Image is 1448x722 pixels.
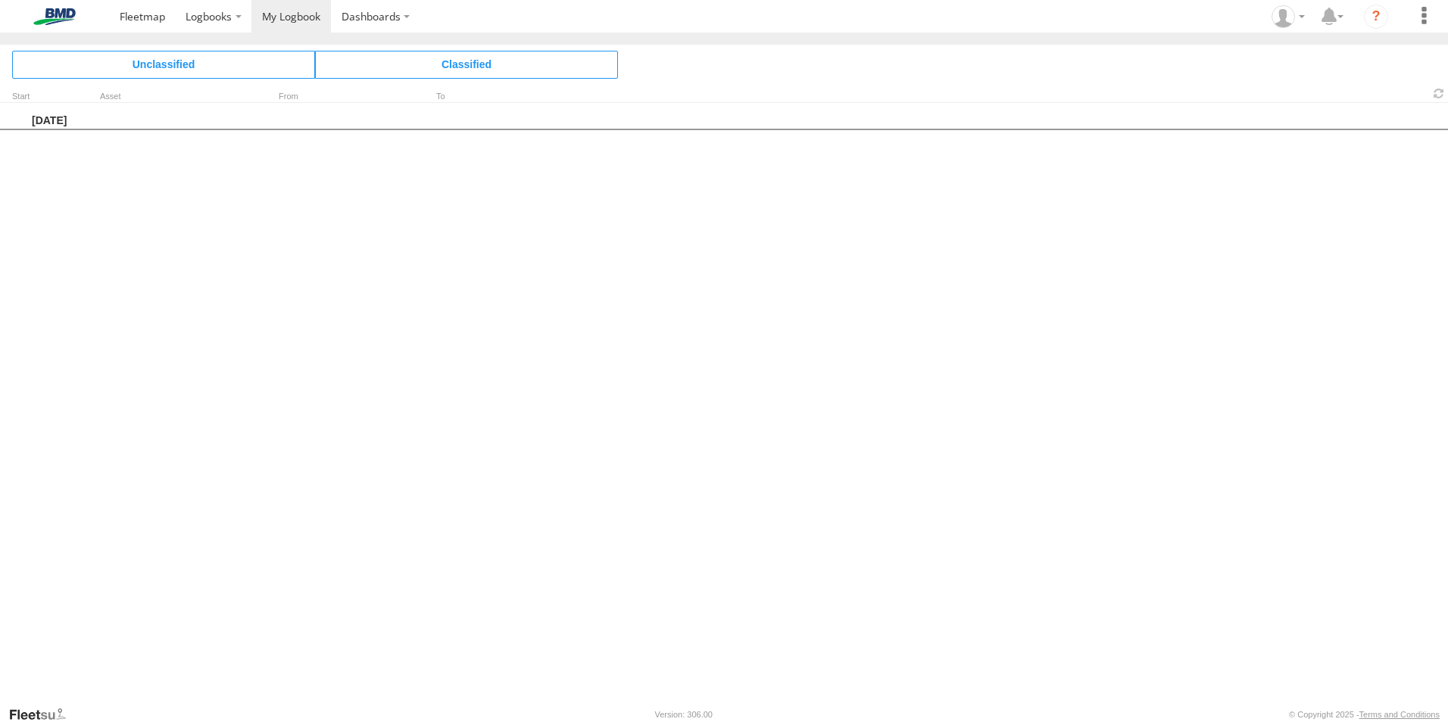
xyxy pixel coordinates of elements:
a: Visit our Website [8,707,78,722]
div: Version: 306.00 [655,710,713,719]
div: Asset [100,93,251,101]
div: Click to Sort [12,93,58,101]
span: Click to view Classified Trips [315,51,618,78]
img: bmd-logo.svg [15,8,94,25]
i: ? [1364,5,1388,29]
div: © Copyright 2025 - [1289,710,1440,719]
span: Click to view Unclassified Trips [12,51,315,78]
span: Refresh [1430,86,1448,101]
div: To [415,93,566,101]
a: Terms and Conditions [1359,710,1440,719]
div: From [257,93,409,101]
div: Chris Brett [1266,5,1310,28]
